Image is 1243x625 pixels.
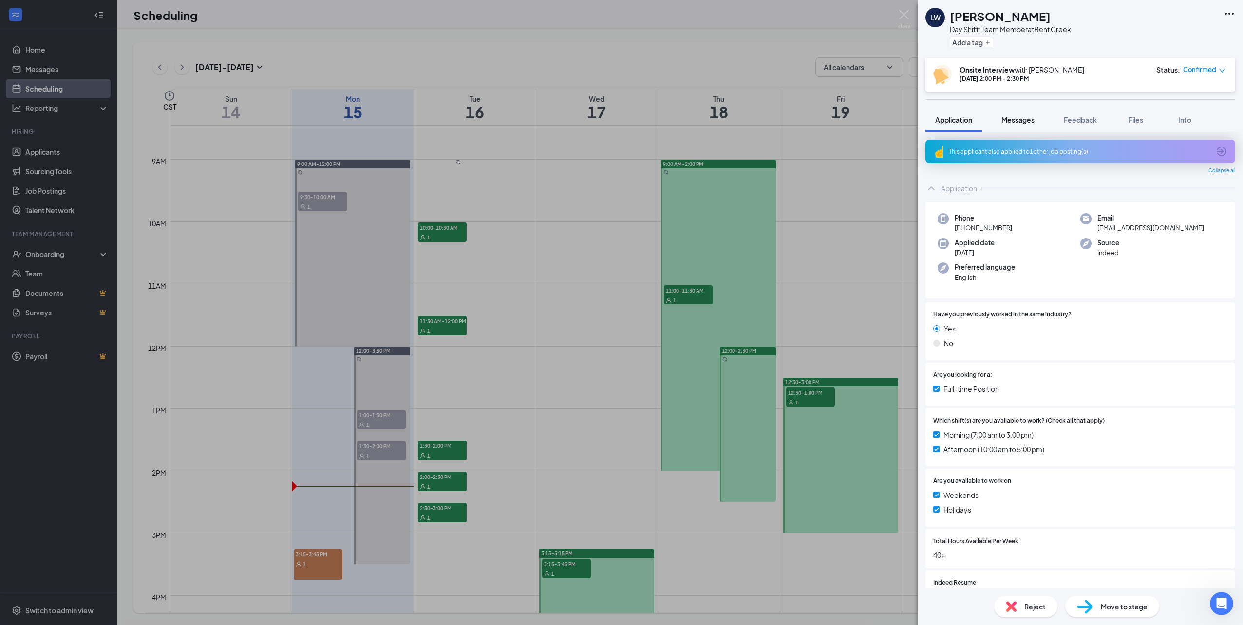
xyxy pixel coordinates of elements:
[943,384,999,394] span: Full-time Position
[1097,213,1204,223] span: Email
[8,209,187,353] div: Marriel says…
[950,8,1051,24] h1: [PERSON_NAME]
[15,319,23,327] button: Emoji picker
[933,550,1227,560] span: 40+
[1024,601,1046,612] span: Reject
[955,248,995,257] span: [DATE]
[1219,67,1225,74] span: down
[960,65,1084,74] div: with [PERSON_NAME]
[31,319,38,327] button: Gif picker
[1178,115,1191,124] span: Info
[1156,65,1180,74] div: Status :
[1129,115,1143,124] span: Files
[16,215,152,339] div: Apologies for the confusion. Yes, you sponsored through workstream however if you wanted to check...
[6,4,25,22] button: go back
[933,310,1072,319] span: Have you previously worked in the same industry?
[933,477,1011,486] span: Are you available to work on
[960,65,1015,74] b: Onsite Interview
[1208,167,1235,175] span: Collapse all
[1216,146,1227,157] svg: ArrowCircle
[935,115,972,124] span: Application
[933,370,992,380] span: Are you looking for a:
[1097,248,1119,257] span: Indeed
[47,12,117,22] p: Active in the last 15m
[1224,8,1235,19] svg: Ellipses
[955,273,1015,282] span: English
[933,537,1018,546] span: Total Hours Available Per Week
[1001,115,1035,124] span: Messages
[960,74,1084,83] div: [DATE] 2:00 PM - 2:30 PM
[943,444,1044,455] span: Afternoon (10:00 am to 5:00 pm)
[8,151,187,209] div: Layton says…
[47,5,75,12] h1: Marriel
[933,578,976,588] span: Indeed Resume
[955,213,1012,223] span: Phone
[171,4,188,21] div: Close
[1097,238,1119,248] span: Source
[949,147,1210,156] div: This applicant also applied to 1 other job posting(s)
[933,416,1105,425] span: Which shift(s) are you available to work? (Check all that apply)
[925,183,937,194] svg: ChevronUp
[955,223,1012,233] span: [PHONE_NUMBER]
[35,151,187,201] div: Are you talking about updating something with INdeed? I'm confused. I thought I used workstream s...
[943,429,1034,440] span: Morning (7:00 am to 3:00 pm)
[152,4,171,22] button: Home
[43,157,179,195] div: Are you talking about updating something with INdeed? I'm confused. I thought I used workstream s...
[944,323,956,334] span: Yes
[955,238,995,248] span: Applied date
[941,184,977,193] div: Application
[1210,592,1233,615] iframe: Intercom live chat
[950,24,1071,34] div: Day Shift: Team Member at Bent Creek
[167,315,183,331] button: Send a message…
[944,338,953,349] span: No
[1183,65,1216,74] span: Confirmed
[955,262,1015,272] span: Preferred language
[943,504,971,515] span: Holidays
[46,319,54,327] button: Upload attachment
[950,37,993,47] button: PlusAdd a tag
[66,39,141,47] span: Job Posting Concerns
[8,298,187,315] textarea: Message…
[930,13,941,22] div: LW
[1097,223,1204,233] span: [EMAIL_ADDRESS][DOMAIN_NAME]
[8,209,160,345] div: Apologies for the confusion. Yes, you sponsored through workstream however if you wanted to check...
[62,319,70,327] button: Start recording
[28,5,43,21] img: Profile image for Marriel
[985,39,991,45] svg: Plus
[1101,601,1148,612] span: Move to stage
[943,490,979,500] span: Weekends
[45,33,150,54] a: Job Posting Concerns
[1064,115,1097,124] span: Feedback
